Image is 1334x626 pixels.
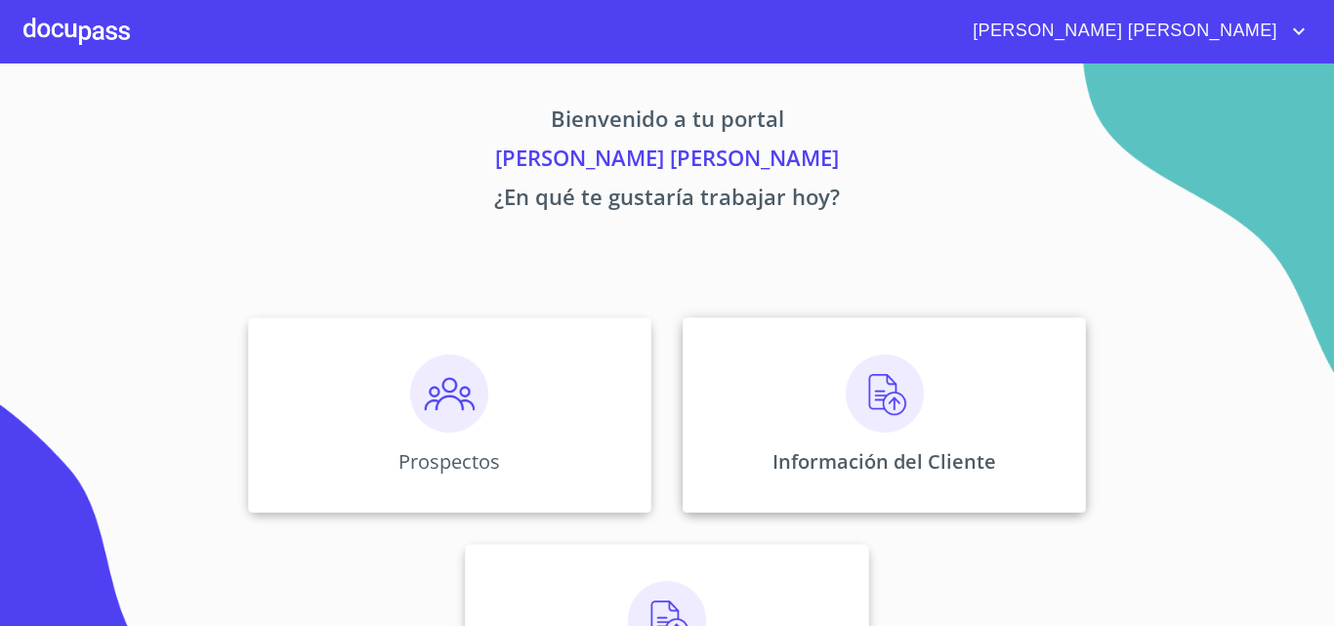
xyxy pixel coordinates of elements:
p: ¿En qué te gustaría trabajar hoy? [65,181,1269,220]
button: account of current user [958,16,1311,47]
img: prospectos.png [410,355,488,433]
p: Información del Cliente [772,448,996,475]
p: Bienvenido a tu portal [65,103,1269,142]
p: Prospectos [398,448,500,475]
p: [PERSON_NAME] [PERSON_NAME] [65,142,1269,181]
span: [PERSON_NAME] [PERSON_NAME] [958,16,1287,47]
img: carga.png [846,355,924,433]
